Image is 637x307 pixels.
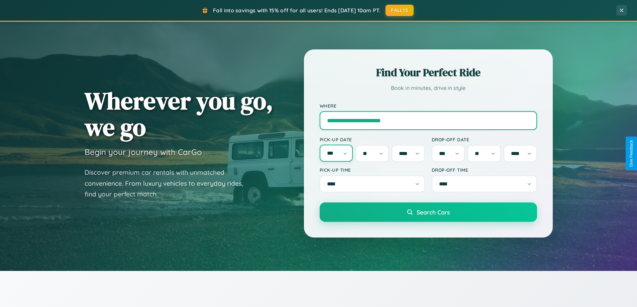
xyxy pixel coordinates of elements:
[85,167,252,200] p: Discover premium car rentals with unmatched convenience. From luxury vehicles to everyday rides, ...
[320,83,537,93] p: Book in minutes, drive in style
[320,167,425,173] label: Pick-up Time
[85,147,202,157] h3: Begin your journey with CarGo
[432,167,537,173] label: Drop-off Time
[432,137,537,142] label: Drop-off Date
[320,202,537,222] button: Search Cars
[386,5,414,16] button: FALL15
[213,7,381,14] span: Fall into savings with 15% off for all users! Ends [DATE] 10am PT.
[320,137,425,142] label: Pick-up Date
[85,88,273,140] h1: Wherever you go, we go
[417,208,450,216] span: Search Cars
[629,140,634,167] div: Give Feedback
[320,103,537,109] label: Where
[320,65,537,80] h2: Find Your Perfect Ride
